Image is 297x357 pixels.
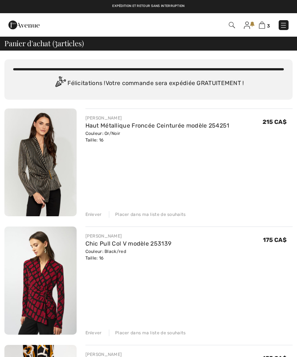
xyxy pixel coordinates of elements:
[85,130,230,143] div: Couleur: Or/Noir Taille: 16
[13,76,284,91] div: Félicitations ! Votre commande sera expédiée GRATUITEMENT !
[280,22,287,29] img: Menu
[259,21,270,29] a: 3
[8,21,40,28] a: 1ère Avenue
[85,115,230,121] div: [PERSON_NAME]
[53,76,67,91] img: Congratulation2.svg
[244,22,250,29] img: Mes infos
[267,23,270,29] span: 3
[4,108,77,216] img: Haut Métallique Froncée Ceinturée modèle 254251
[259,22,265,29] img: Panier d'achat
[263,118,287,125] span: 215 CA$
[85,240,172,247] a: Chic Pull Col V modèle 253139
[109,211,186,218] div: Placer dans ma liste de souhaits
[85,211,102,218] div: Enlever
[85,233,172,239] div: [PERSON_NAME]
[85,122,230,129] a: Haut Métallique Froncée Ceinturée modèle 254251
[4,227,77,334] img: Chic Pull Col V modèle 253139
[229,22,235,28] img: Recherche
[85,248,172,261] div: Couleur: Black/red Taille: 16
[8,18,40,32] img: 1ère Avenue
[109,330,186,336] div: Placer dans ma liste de souhaits
[4,40,84,47] span: Panier d'achat ( articles)
[263,236,287,243] span: 175 CA$
[85,330,102,336] div: Enlever
[54,38,58,47] span: 3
